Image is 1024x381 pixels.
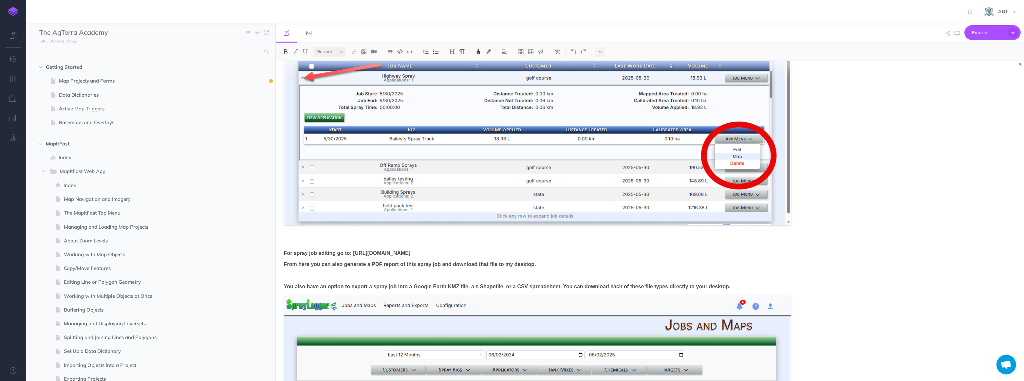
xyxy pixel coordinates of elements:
img: Code block button [397,49,403,54]
span: Getting Started [46,63,228,71]
span: Basemaps and Overlays [59,119,236,126]
div: Open chat [996,355,1016,374]
img: Underline button [302,49,308,54]
img: iCxL6hB4gPtK36lnwjqkK90dLekSAv8p9JC67nPZ.png [983,6,995,18]
img: Clear styles button [554,49,560,54]
span: Publish [972,28,1005,38]
span: Map Navigation and Imagery [64,195,236,203]
small: [URL][DOMAIN_NAME] [39,39,77,44]
img: logo-mark.svg [8,7,18,16]
span: Splitting and Joining Lines and Polygons [64,333,236,341]
img: Create table button [528,49,534,54]
span: About Zoom Levels [64,237,236,245]
span: Working with Multiple Objects at Once [64,292,236,300]
span: Map Projects and Forms [59,77,236,85]
img: Ordered list button [423,49,429,54]
img: Alignment dropdown menu button [502,49,508,54]
img: Headings dropdown button [449,49,455,54]
span: For spray job editing go to: [URL][DOMAIN_NAME] [284,250,411,256]
span: From here you can also generate a PDF report of this spray job and download that file to my desktop. [284,261,536,267]
img: Bold button [283,49,289,54]
span: The MapItFast Top Menu [64,209,236,217]
img: Undo [571,49,577,54]
img: Paragraph button [459,49,465,54]
button: Publish [964,25,1021,40]
span: Copy/Move Features [64,264,236,272]
span: Working with Map Objects [64,251,236,258]
input: Documentation Name [39,28,116,38]
span: Index [59,154,236,162]
span: Editing Line or Polygon Geometry [64,278,236,286]
img: Text color button [475,49,481,54]
span: MapItFast Web App [60,167,226,176]
a: [URL][DOMAIN_NAME] [26,38,83,44]
span: Managing and Displaying Layersets [64,320,236,328]
span: Active Map Triggers [59,105,236,113]
img: Redo [581,49,586,54]
img: Callout dropdown menu button [538,49,544,54]
img: Unordered list button [433,49,439,54]
img: Link button [351,49,357,54]
span: Buffering Objects [64,306,236,314]
span: Managing and Loading Map Projects [64,223,236,231]
span: Index [64,181,236,189]
img: Text background color button [485,49,491,54]
img: Italic button [292,49,298,54]
img: Add video button [371,49,377,54]
img: Add image button [361,49,367,54]
span: You also have an option to export a spray job into a Google Earth KMZ file, a s Shapefile, or a C... [284,284,731,289]
span: Data Dictionaries [59,91,236,99]
img: Blockquote button [387,49,393,54]
span: AGT [995,9,1011,14]
img: Inline code button [407,49,413,54]
input: Search [39,46,260,58]
span: Importing Objects into a Project [64,361,236,369]
span: Set Up a Data Dictionary [64,347,236,355]
span: MapItFast [46,140,228,148]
